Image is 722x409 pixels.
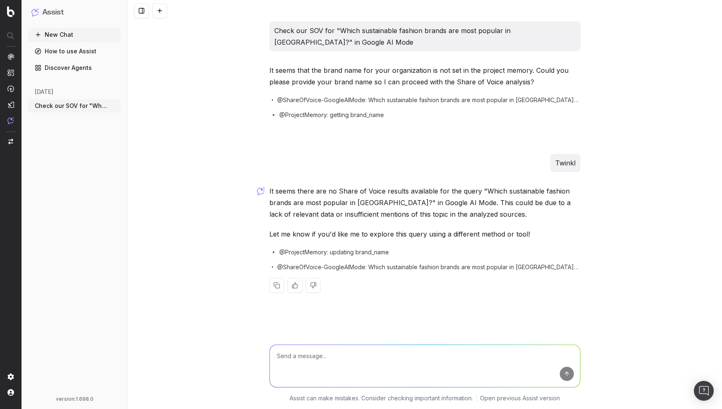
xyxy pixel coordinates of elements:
[31,7,118,18] button: Assist
[8,139,13,144] img: Switch project
[7,85,14,92] img: Activation
[28,28,121,41] button: New Chat
[279,248,389,256] span: @ProjectMemory: updating brand_name
[279,111,384,119] span: @ProjectMemory: getting brand_name
[269,65,580,88] p: It seems that the brand name for your organization is not set in the project memory. Could you pl...
[7,373,14,380] img: Setting
[277,263,580,271] span: @ShareOfVoice-GoogleAIMode: Which sustainable fashion brands are most popular in [GEOGRAPHIC_DATA...
[277,96,580,104] span: @ShareOfVoice-GoogleAIMode: Which sustainable fashion brands are most popular in [GEOGRAPHIC_DATA...
[35,88,53,96] span: [DATE]
[269,228,580,240] p: Let me know if you'd like me to explore this query using a different method or tool!
[28,99,121,112] button: Check our SOV for "Which sustainable fas
[42,7,64,18] h1: Assist
[7,101,14,108] img: Studio
[480,394,560,402] a: Open previous Assist version
[31,8,39,16] img: Assist
[257,187,265,195] img: Botify assist logo
[555,157,576,169] p: Twinkl
[7,389,14,396] img: My account
[7,69,14,76] img: Intelligence
[290,394,473,402] p: Assist can make mistakes. Consider checking important information.
[694,381,714,401] div: Open Intercom Messenger
[7,117,14,124] img: Assist
[31,396,118,402] div: version: 1.698.0
[28,45,121,58] a: How to use Assist
[7,6,14,17] img: Botify logo
[274,25,576,48] p: Check our SOV for "Which sustainable fashion brands are most popular in [GEOGRAPHIC_DATA]?" in Go...
[35,102,108,110] span: Check our SOV for "Which sustainable fas
[28,61,121,74] a: Discover Agents
[269,185,580,220] p: It seems there are no Share of Voice results available for the query "Which sustainable fashion b...
[7,53,14,60] img: Analytics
